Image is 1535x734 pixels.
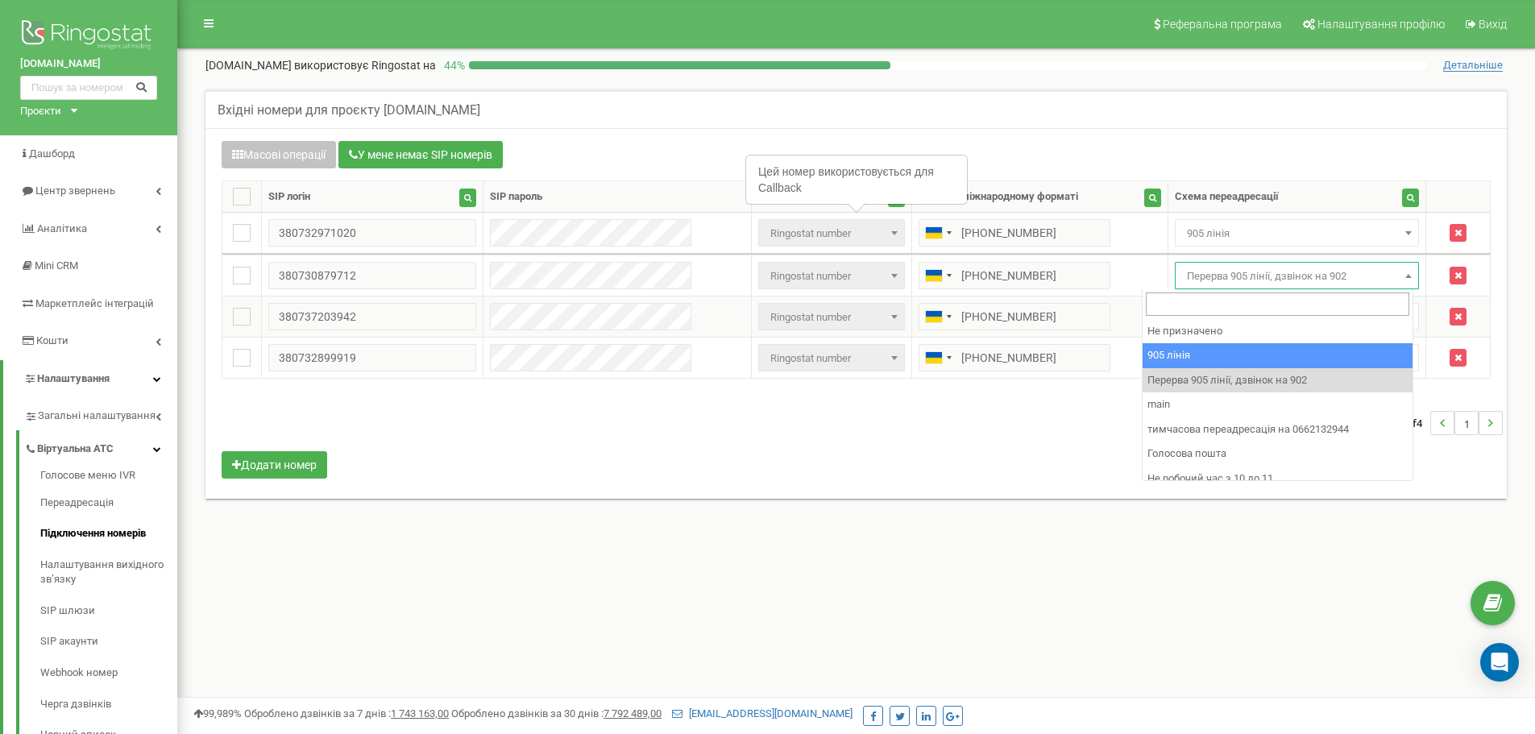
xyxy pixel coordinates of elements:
span: Ringostat number [758,344,904,371]
a: Віртуальна АТС [24,430,177,463]
div: Open Intercom Messenger [1480,643,1519,682]
a: Загальні налаштування [24,397,177,430]
span: Загальні налаштування [38,408,156,424]
input: 050 123 4567 [919,303,1110,330]
li: Перерва 905 лінії, дзвінок на 902 [1143,368,1413,393]
div: SIP логін [268,189,310,205]
input: 050 123 4567 [919,262,1110,289]
span: Оброблено дзвінків за 7 днів : [244,707,449,719]
div: Проєкти [20,104,61,119]
span: Налаштування профілю [1317,18,1445,31]
span: 905 лінія [1180,222,1414,245]
li: Не робочий час з 10 до 11 [1143,467,1413,491]
div: Цей номер використовується для Callback [747,156,966,203]
span: використовує Ringostat на [294,59,436,72]
a: Підключення номерів [40,518,177,549]
a: Налаштування [3,360,177,398]
span: Реферальна програма [1163,18,1282,31]
span: Ringostat number [758,303,904,330]
span: Вихід [1479,18,1507,31]
input: 050 123 4567 [919,219,1110,247]
span: Детальніше [1443,59,1503,72]
span: Аналiтика [37,222,87,234]
span: Налаштування [37,372,110,384]
p: [DOMAIN_NAME] [205,57,436,73]
li: тимчасова переадресація на 0662132944 [1143,417,1413,442]
span: Оброблено дзвінків за 30 днів : [451,707,662,719]
a: Webhook номер [40,657,177,689]
span: Перерва 905 лінії, дзвінок на 902 [1175,262,1420,289]
span: Дашборд [29,147,75,160]
span: Ringostat number [758,262,904,289]
span: Перерва 905 лінії, дзвінок на 902 [1180,265,1414,288]
span: 99,989% [193,707,242,719]
span: Mini CRM [35,259,78,272]
th: SIP пароль [483,181,752,213]
a: Голосове меню IVR [40,468,177,487]
div: Telephone country code [919,220,956,246]
input: Пошук за номером [20,76,157,100]
img: Ringostat logo [20,16,157,56]
div: Номер у міжнародному форматі [919,189,1078,205]
li: 905 лінія [1143,343,1413,368]
u: 1 743 163,00 [391,707,449,719]
span: Ringostat number [764,222,898,245]
div: Telephone country code [919,345,956,371]
span: Ringostat number [764,265,898,288]
nav: ... [1392,395,1503,451]
span: 905 лінія [1175,219,1420,247]
a: SIP акаунти [40,626,177,657]
div: Telephone country code [919,304,956,330]
li: 1 [1454,411,1479,435]
span: Центр звернень [35,185,115,197]
a: Черга дзвінків [40,689,177,720]
h5: Вхідні номери для проєкту [DOMAIN_NAME] [218,103,480,118]
u: 7 792 489,00 [604,707,662,719]
span: Ringostat number [764,347,898,370]
span: Ringostat number [758,219,904,247]
button: У мене немає SIP номерів [338,141,503,168]
p: 44 % [436,57,469,73]
div: Схема переадресації [1175,189,1279,205]
a: Переадресація [40,487,177,519]
a: SIP шлюзи [40,595,177,627]
li: Не призначено [1143,319,1413,344]
span: Маркетплейс інтеграцій [35,297,154,309]
a: [EMAIL_ADDRESS][DOMAIN_NAME] [672,707,853,719]
input: 050 123 4567 [919,344,1110,371]
li: main [1143,392,1413,417]
span: Кошти [36,334,68,346]
span: Ringostat number [764,306,898,329]
span: Віртуальна АТС [37,442,114,457]
button: Масові операції [222,141,336,168]
a: [DOMAIN_NAME] [20,56,157,72]
button: Додати номер [222,451,327,479]
li: Голосова пошта [1143,442,1413,467]
a: Налаштування вихідного зв’язку [40,549,177,595]
div: Telephone country code [919,263,956,288]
